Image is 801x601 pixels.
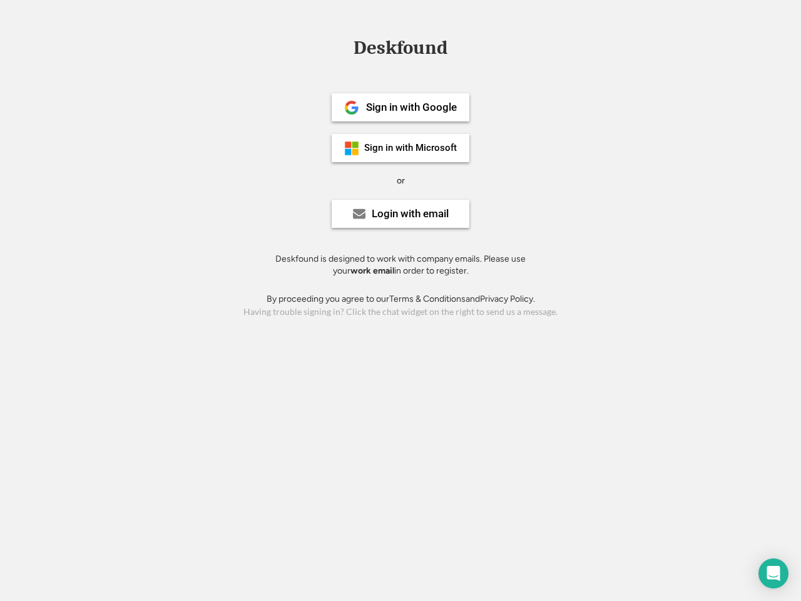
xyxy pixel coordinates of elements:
div: Sign in with Google [366,102,457,113]
div: Login with email [372,208,449,219]
div: Deskfound is designed to work with company emails. Please use your in order to register. [260,253,541,277]
img: ms-symbollockup_mssymbol_19.png [344,141,359,156]
div: By proceeding you agree to our and [267,293,535,306]
div: Open Intercom Messenger [758,558,788,588]
div: or [397,175,405,187]
img: 1024px-Google__G__Logo.svg.png [344,100,359,115]
a: Terms & Conditions [389,294,466,304]
div: Deskfound [347,38,454,58]
div: Sign in with Microsoft [364,143,457,153]
strong: work email [350,265,394,276]
a: Privacy Policy. [480,294,535,304]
